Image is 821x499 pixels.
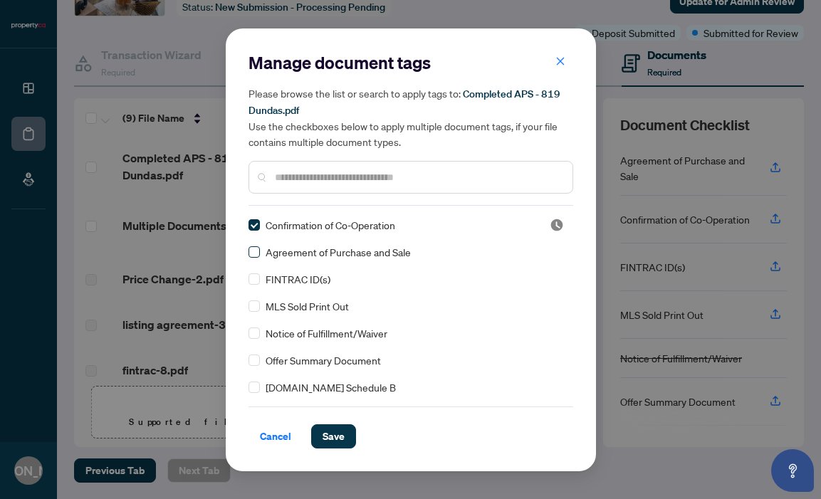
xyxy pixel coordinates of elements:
button: Save [311,424,356,448]
button: Open asap [771,449,814,492]
button: Cancel [249,424,303,448]
span: close [555,56,565,66]
span: MLS Sold Print Out [266,298,349,314]
span: Confirmation of Co-Operation [266,217,395,233]
h2: Manage document tags [249,51,573,74]
span: Pending Review [550,218,564,232]
span: Agreement of Purchase and Sale [266,244,411,260]
h5: Please browse the list or search to apply tags to: Use the checkboxes below to apply multiple doc... [249,85,573,149]
span: Cancel [260,425,291,448]
span: Notice of Fulfillment/Waiver [266,325,387,341]
span: Save [323,425,345,448]
span: FINTRAC ID(s) [266,271,330,287]
span: [DOMAIN_NAME] Schedule B [266,379,396,395]
img: status [550,218,564,232]
span: Completed APS - 819 Dundas.pdf [249,88,560,117]
span: Offer Summary Document [266,352,381,368]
